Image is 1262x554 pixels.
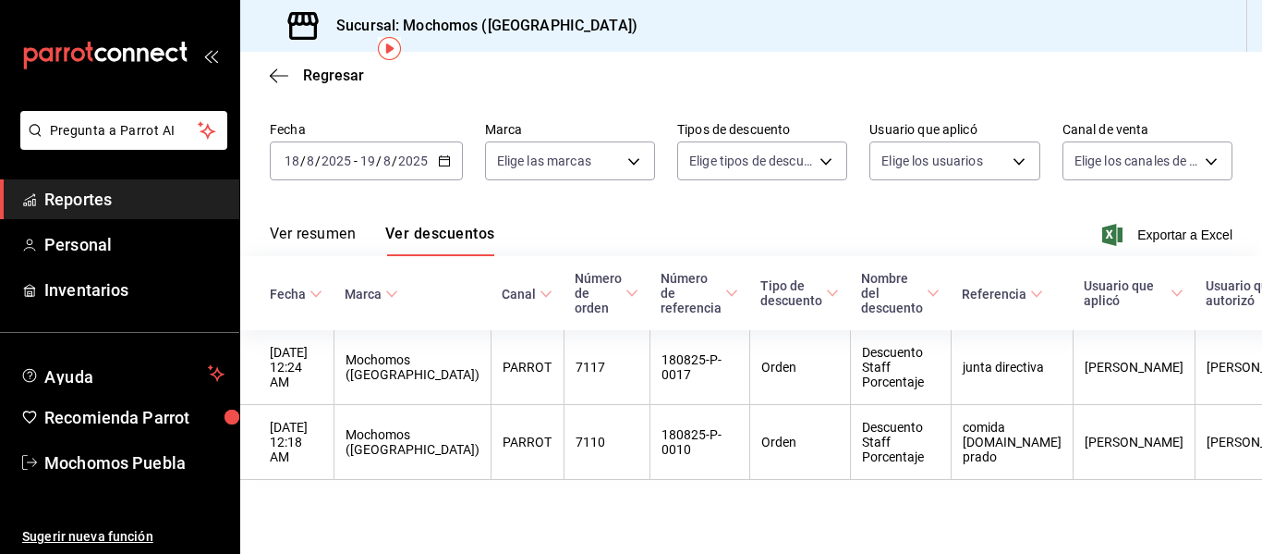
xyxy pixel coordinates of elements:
[203,48,218,63] button: open_drawer_menu
[385,225,494,256] button: Ver descuentos
[649,330,749,405] th: 180825-P-0017
[869,123,1039,136] label: Usuario que aplicó
[306,154,315,168] input: --
[13,134,227,154] a: Pregunta a Parrot AI
[240,330,334,405] th: [DATE] 12:24 AM
[376,154,382,168] span: /
[1074,152,1198,170] span: Elige los canales de venta
[491,330,564,405] th: PARROT
[951,405,1073,480] th: comida [DOMAIN_NAME] prado
[749,405,850,480] th: Orden
[397,154,429,168] input: ----
[44,232,224,257] span: Personal
[575,271,638,315] span: Número de orden
[962,287,1043,302] span: Referencia
[50,121,199,141] span: Pregunta a Parrot AI
[270,287,322,302] span: Fecha
[564,330,649,405] th: 7117
[44,405,224,430] span: Recomienda Parrot
[359,154,376,168] input: --
[1062,123,1232,136] label: Canal de venta
[850,330,951,405] th: Descuento Staff Porcentaje
[270,67,364,84] button: Regresar
[270,123,463,136] label: Fecha
[284,154,300,168] input: --
[334,405,491,480] th: Mochomos ([GEOGRAPHIC_DATA])
[321,154,352,168] input: ----
[44,277,224,302] span: Inventarios
[502,287,552,302] span: Canal
[303,67,364,84] span: Regresar
[44,450,224,475] span: Mochomos Puebla
[1073,405,1195,480] th: [PERSON_NAME]
[564,405,649,480] th: 7110
[1073,330,1195,405] th: [PERSON_NAME]
[240,405,334,480] th: [DATE] 12:18 AM
[760,278,839,308] span: Tipo de descuento
[661,271,738,315] span: Número de referencia
[322,15,637,37] h3: Sucursal: Mochomos ([GEOGRAPHIC_DATA])
[881,152,982,170] span: Elige los usuarios
[677,123,847,136] label: Tipos de descuento
[270,225,356,256] button: Ver resumen
[22,527,224,547] span: Sugerir nueva función
[749,330,850,405] th: Orden
[497,152,591,170] span: Elige las marcas
[44,363,200,385] span: Ayuda
[861,271,940,315] span: Nombre del descuento
[300,154,306,168] span: /
[485,123,655,136] label: Marca
[649,405,749,480] th: 180825-P-0010
[392,154,397,168] span: /
[345,287,398,302] span: Marca
[378,37,401,60] img: Tooltip marker
[1106,224,1232,246] button: Exportar a Excel
[491,405,564,480] th: PARROT
[354,154,358,168] span: -
[334,330,491,405] th: Mochomos ([GEOGRAPHIC_DATA])
[1084,278,1183,308] span: Usuario que aplicó
[270,225,494,256] div: navigation tabs
[689,152,813,170] span: Elige tipos de descuento
[20,111,227,150] button: Pregunta a Parrot AI
[850,405,951,480] th: Descuento Staff Porcentaje
[382,154,392,168] input: --
[951,330,1073,405] th: junta directiva
[315,154,321,168] span: /
[44,187,224,212] span: Reportes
